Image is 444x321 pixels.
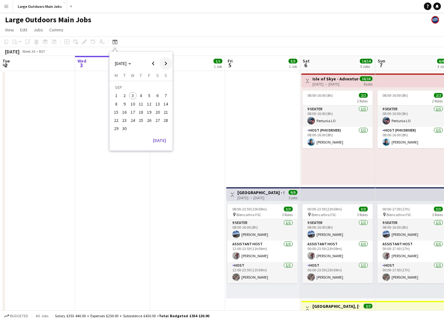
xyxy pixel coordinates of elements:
span: Sun [378,58,385,64]
button: 09-09-2025 [120,100,128,108]
span: 6 [302,62,310,69]
button: Choose month and year [112,58,134,69]
button: 22-09-2025 [112,116,120,124]
span: 3 [77,62,86,69]
button: Budgeted [3,313,29,319]
button: 07-09-2025 [162,91,170,100]
app-job-card: 08:00-23:59 (15h59m)3/3 Blencathra FSC3 Roles9 Seater1/108:00-16:00 (8h)[PERSON_NAME]Assistant Ho... [227,204,298,283]
button: 14-09-2025 [162,100,170,108]
button: 10-09-2025 [129,100,137,108]
span: Sat [303,58,310,64]
span: 2 [121,92,128,100]
div: 1 Job [289,64,297,69]
app-card-role: Assistant Host1/100:00-23:59 (23h59m)[PERSON_NAME] [302,241,373,262]
span: 3/3 [289,59,297,63]
div: Salary £353 440.00 + Expenses £250.00 + Subsistence £430.00 = [55,313,209,318]
button: 28-09-2025 [162,116,170,124]
span: F [148,73,150,78]
app-card-role: Host (PHV Driver)1/108:00-16:00 (8h)[PERSON_NAME] [302,127,373,148]
span: 1 [112,92,120,100]
span: Tue [3,58,10,64]
span: 3/3 [434,207,443,211]
app-job-card: 00:00-23:59 (23h59m)3/3 Blencathra FSC3 Roles9 Seater1/108:00-16:00 (8h)[PERSON_NAME]Assistant Ho... [302,204,373,283]
span: 3/3 [359,207,368,211]
span: 10 [129,100,137,108]
app-card-role: Assistant Host1/112:00-23:59 (11h59m)[PERSON_NAME] [227,241,298,262]
span: 3 Roles [357,212,368,217]
button: 27-09-2025 [153,116,161,124]
span: 00:00-17:00 (17h) [382,207,410,211]
button: Large Outdoors Main Jobs [13,0,67,13]
span: Budgeted [10,314,28,318]
span: 08:00-16:00 (8h) [307,93,333,98]
button: 08-09-2025 [112,100,120,108]
div: [DATE] → [DATE] [312,309,359,314]
button: 15-09-2025 [112,108,120,116]
div: [DATE] → [DATE] [237,195,284,200]
button: 21-09-2025 [162,108,170,116]
span: T [123,73,126,78]
span: S [156,73,159,78]
span: Wed [78,58,86,64]
span: Edit [20,27,27,33]
button: [DATE] [150,135,169,145]
button: 04-09-2025 [137,91,145,100]
button: Next month [160,57,172,70]
span: 3 Roles [432,212,443,217]
div: BST [39,49,45,54]
span: W [131,73,134,78]
button: Previous month [147,57,160,70]
span: 3/3 [284,207,293,211]
span: 14/14 [360,59,372,63]
span: 5 [145,92,153,100]
div: 08:00-16:00 (8h)2/22 Roles9 Seater1/108:00-16:00 (8h)Pertunia LOHost (PHV Driver)1/108:00-16:00 (... [302,90,373,148]
div: 8 jobs [364,81,372,86]
span: 2 Roles [432,99,443,103]
button: 20-09-2025 [153,108,161,116]
div: [DATE] [5,48,19,55]
span: Jobs [34,27,43,33]
div: 2 jobs [364,308,372,314]
button: 23-09-2025 [120,116,128,124]
span: Blencathra FSC [236,212,261,217]
h3: Isle of Skye - Adventure & Explore [312,76,359,82]
div: 5 Jobs [360,64,372,69]
button: 24-09-2025 [129,116,137,124]
span: 20 [154,108,161,116]
span: 00:00-23:59 (23h59m) [307,207,342,211]
button: 30-09-2025 [120,124,128,133]
button: 11-09-2025 [137,100,145,108]
span: 2 [2,62,10,69]
span: Total Budgeted £354 120.00 [159,313,209,318]
button: 16-09-2025 [120,108,128,116]
span: T [140,73,142,78]
span: 16/16 [360,76,372,81]
span: 26 [145,117,153,124]
span: 27 [154,117,161,124]
app-card-role: Host1/100:00-23:59 (23h59m)[PERSON_NAME] [302,262,373,283]
a: Jobs [31,26,46,34]
button: 18-09-2025 [137,108,145,116]
td: SEP [112,83,170,91]
button: 13-09-2025 [153,100,161,108]
button: 26-09-2025 [145,116,153,124]
span: 15 [112,108,120,116]
app-card-role: Host1/112:00-23:59 (11h59m)[PERSON_NAME] [227,262,298,283]
div: [DATE] → [DATE] [312,82,359,86]
button: 06-09-2025 [153,91,161,100]
span: 21 [162,108,170,116]
span: 24 [129,117,137,124]
span: 2/2 [364,304,372,308]
span: 2 Roles [357,99,368,103]
span: All jobs [35,313,50,318]
span: 3 [129,92,137,100]
span: 30 [121,125,128,133]
button: 12-09-2025 [145,100,153,108]
span: 23 [121,117,128,124]
span: 7 [162,92,170,100]
span: 28 [162,117,170,124]
h1: Large Outdoors Main Jobs [5,15,91,24]
button: 01-09-2025 [112,91,120,100]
